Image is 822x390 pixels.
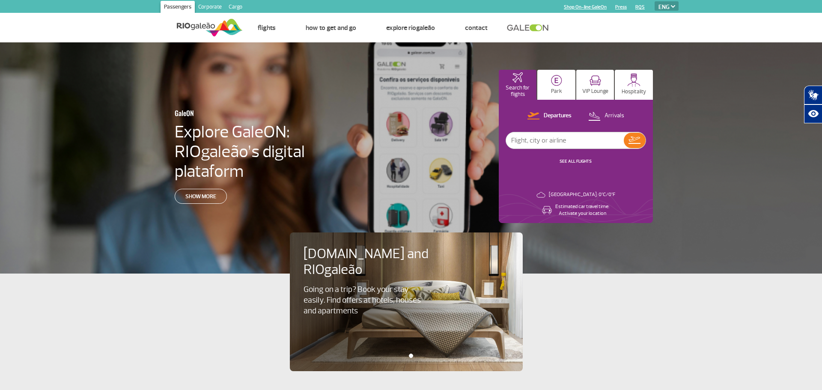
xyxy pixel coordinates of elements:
p: Going on a trip? Book your stay easily. Find offers at hotels, houses and apartments [304,284,425,316]
button: Departures [525,110,574,122]
p: Departures [544,112,572,120]
button: Abrir recursos assistivos. [804,104,822,123]
button: VIP Lounge [576,70,614,100]
a: Explore RIOgaleão [386,24,435,32]
p: Estimated car travel time: Activate your location [555,203,609,217]
a: Contact [465,24,488,32]
a: RQS [635,4,645,10]
button: Search for flights [499,70,537,100]
a: Show more [175,189,227,204]
h3: GaleON [175,104,318,122]
p: [GEOGRAPHIC_DATA]: 0°C/0°F [549,191,615,198]
p: Search for flights [503,85,533,98]
img: vipRoom.svg [590,75,601,86]
h4: [DOMAIN_NAME] and RIOgaleão [304,246,440,278]
p: Arrivals [605,112,624,120]
button: SEE ALL FLIGHTS [557,158,594,165]
p: Park [551,88,562,95]
button: Hospitality [615,70,653,100]
button: Arrivals [586,110,627,122]
a: SEE ALL FLIGHTS [560,158,592,164]
a: Cargo [225,1,246,15]
input: Flight, city or airline [506,132,624,149]
img: carParkingHome.svg [551,75,562,86]
a: Shop On-line GaleOn [564,4,607,10]
button: Park [537,70,575,100]
img: hospitality.svg [627,73,640,86]
p: Hospitality [622,89,646,95]
a: Press [615,4,627,10]
a: Corporate [195,1,225,15]
img: airplaneHomeActive.svg [512,72,523,83]
a: [DOMAIN_NAME] and RIOgaleãoGoing on a trip? Book your stay easily. Find offers at hotels, houses ... [304,246,509,316]
a: Passengers [161,1,195,15]
a: How to get and go [306,24,356,32]
a: Flights [258,24,276,32]
p: VIP Lounge [582,88,608,95]
div: Plugin de acessibilidade da Hand Talk. [804,86,822,123]
button: Abrir tradutor de língua de sinais. [804,86,822,104]
h4: Explore GaleON: RIOgaleão’s digital plataform [175,122,360,181]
